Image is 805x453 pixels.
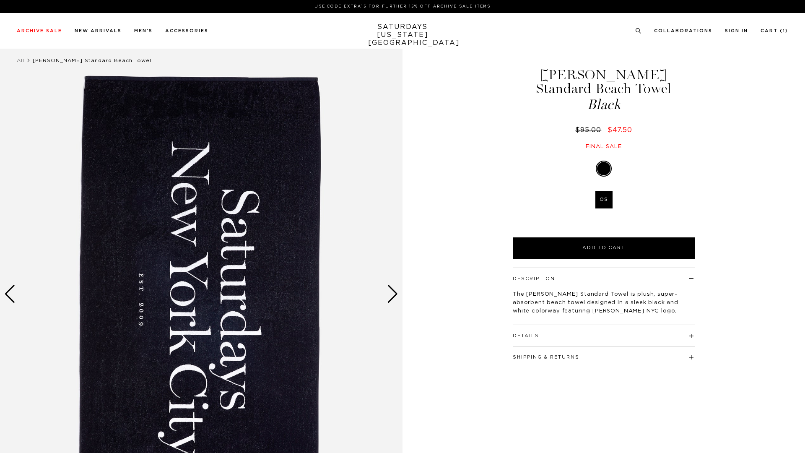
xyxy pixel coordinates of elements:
[654,29,712,33] a: Collaborations
[595,191,613,208] label: OS
[4,285,16,303] div: Previous slide
[512,68,696,112] h1: [PERSON_NAME] Standard Beach Towel
[761,29,788,33] a: Cart (1)
[513,276,555,281] button: Description
[783,29,785,33] small: 1
[33,58,151,63] span: [PERSON_NAME] Standard Beach Towel
[513,333,539,338] button: Details
[513,355,579,359] button: Shipping & Returns
[512,143,696,150] div: Final sale
[597,162,610,175] label: Black
[17,58,24,63] a: All
[512,98,696,112] span: Black
[575,127,605,133] del: $95.00
[75,29,122,33] a: New Arrivals
[608,127,632,133] span: $47.50
[387,285,398,303] div: Next slide
[513,237,695,259] button: Add to Cart
[134,29,153,33] a: Men's
[20,3,785,10] p: Use Code EXTRA15 for Further 15% Off Archive Sale Items
[368,23,437,47] a: SATURDAYS[US_STATE][GEOGRAPHIC_DATA]
[17,29,62,33] a: Archive Sale
[725,29,748,33] a: Sign In
[513,290,695,315] p: The [PERSON_NAME] Standard Towel is plush, super-absorbent beach towel designed in a sleek black ...
[165,29,208,33] a: Accessories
